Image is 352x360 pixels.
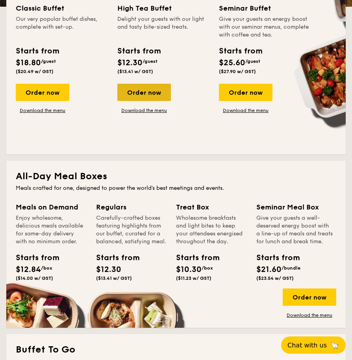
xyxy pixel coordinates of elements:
span: /box [202,265,213,271]
span: ($23.54 w/ GST) [256,276,294,281]
div: High Tea Buffet [117,3,209,14]
div: Treat Box [176,202,247,213]
h2: Buffet To Go [16,343,336,356]
div: Classic Buffet [16,3,108,14]
div: Order now [16,84,69,101]
h2: All-Day Meal Boxes [16,170,336,183]
span: $21.60 [256,265,282,274]
span: /bundle [282,265,300,271]
span: /guest [41,59,56,64]
span: $25.60 [219,58,245,68]
div: Meals crafted for one, designed to power the world's best meetings and events. [16,184,336,192]
span: /box [41,265,52,271]
button: Chat with us🦙 [281,336,346,354]
span: $12.30 [96,265,121,274]
div: Starts from [16,45,59,57]
div: Starts from [96,252,128,264]
a: Download the menu [16,107,69,114]
div: Our very popular buffet dishes, complete with set-up. [16,15,108,39]
div: Wholesome breakfasts and light bites to keep your attendees energised throughout the day. [176,214,247,246]
div: Give your guests an energy boost with our seminar menus, complete with coffee and tea. [219,15,311,39]
span: ($27.90 w/ GST) [219,69,256,74]
div: Seminar Buffet [219,3,311,14]
span: $18.80 [16,58,41,68]
span: 🦙 [330,341,339,350]
a: Download the menu [219,107,272,114]
span: ($20.49 w/ GST) [16,69,54,74]
span: $12.30 [117,58,143,68]
div: Starts from [256,252,292,264]
span: ($14.00 w/ GST) [16,276,53,281]
span: ($13.41 w/ GST) [117,69,153,74]
span: Chat with us [287,342,327,349]
div: Meals on Demand [16,202,87,213]
div: Carefully-crafted boxes featuring highlights from our buffet, curated for a balanced, satisfying ... [96,214,167,246]
a: Download the menu [283,312,336,318]
div: Regulars [96,202,167,213]
span: $10.30 [176,265,202,274]
span: /guest [245,59,260,64]
div: Starts from [117,45,160,57]
span: ($13.41 w/ GST) [96,276,132,281]
div: Order now [117,84,171,101]
div: Delight your guests with our light and tasty bite-sized treats. [117,15,209,39]
div: Order now [283,288,336,306]
div: Starts from [219,45,262,57]
div: Enjoy wholesome, delicious meals available for same-day delivery with no minimum order. [16,214,87,246]
div: Seminar Meal Box [256,202,333,213]
div: Starts from [16,252,48,264]
div: Give your guests a well-deserved energy boost with a line-up of meals and treats for lunch and br... [256,214,333,246]
a: Download the menu [117,107,171,114]
div: Starts from [176,252,208,264]
span: ($11.23 w/ GST) [176,276,211,281]
span: $12.84 [16,265,41,274]
span: /guest [143,59,157,64]
div: Order now [219,84,272,101]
